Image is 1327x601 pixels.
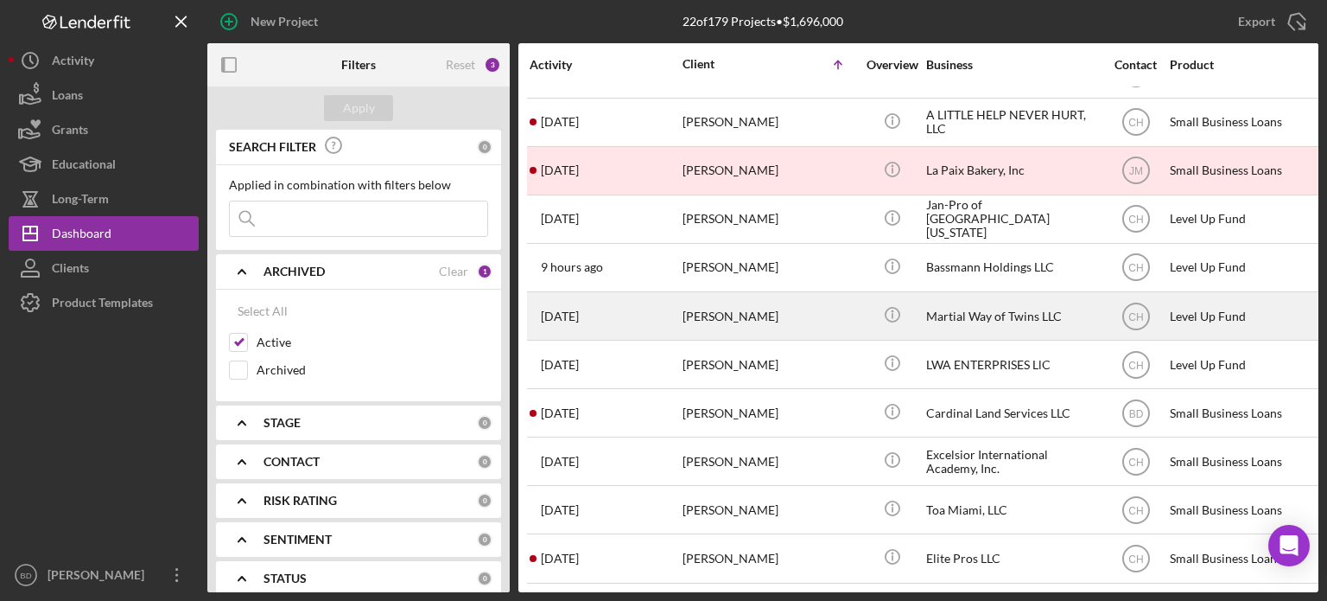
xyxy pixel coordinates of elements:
div: [PERSON_NAME] [43,558,156,597]
div: Cardinal Land Services LLC [926,390,1099,436]
text: JM [1129,165,1143,177]
div: Toa Miami, LLC [926,487,1099,533]
div: Bassmann Holdings LLC [926,245,1099,291]
b: SEARCH FILTER [229,140,316,154]
time: 2025-07-30 17:03 [541,552,579,566]
time: 2025-08-06 20:25 [541,115,579,129]
button: Long-Term [9,182,199,216]
div: Grants [52,112,88,151]
div: Client [683,57,769,71]
div: [PERSON_NAME] [683,487,855,533]
text: CH [1128,553,1143,566]
div: Apply [343,95,375,121]
div: [PERSON_NAME] [683,293,855,339]
div: Martial Way of Twins LLC [926,293,1099,339]
div: [PERSON_NAME] [683,245,855,291]
time: 2025-08-09 14:46 [541,406,579,420]
div: Long-Term [52,182,109,221]
div: [PERSON_NAME] [683,196,855,242]
div: 22 of 179 Projects • $1,696,000 [683,15,843,29]
b: RISK RATING [263,494,337,508]
label: Archived [257,361,488,379]
time: 2025-06-12 19:59 [541,163,579,177]
div: 0 [477,571,492,586]
b: CONTACT [263,455,320,469]
div: [PERSON_NAME] [683,342,855,387]
div: Activity [52,43,94,82]
button: BD[PERSON_NAME] [9,558,199,592]
button: Activity [9,43,199,78]
div: [PERSON_NAME] [683,390,855,436]
label: Active [257,334,488,351]
text: CH [1128,505,1143,517]
div: A LITTLE HELP NEVER HURT, LLC [926,99,1099,145]
div: [PERSON_NAME] [683,535,855,581]
button: New Project [207,4,335,39]
div: LWA ENTERPRISES LlC [926,342,1099,387]
div: 3 [484,56,501,74]
time: 2025-08-12 13:08 [541,260,603,274]
a: Educational [9,147,199,182]
button: Product Templates [9,285,199,320]
text: BD [1128,407,1143,419]
text: BD [20,571,31,580]
b: SENTIMENT [263,533,332,547]
div: Overview [860,58,924,72]
button: Select All [229,294,296,329]
div: 0 [477,493,492,508]
time: 2025-07-17 19:03 [541,358,579,372]
div: 0 [477,415,492,431]
div: [PERSON_NAME] [683,99,855,145]
div: Jan-Pro of [GEOGRAPHIC_DATA][US_STATE] [926,196,1099,242]
div: [PERSON_NAME] [683,438,855,484]
time: 2025-08-09 22:54 [541,503,579,517]
text: CH [1128,214,1143,226]
text: CH [1128,310,1143,323]
div: Applied in combination with filters below [229,178,488,192]
div: Export [1238,4,1275,39]
text: CH [1128,262,1143,274]
div: Open Intercom Messenger [1268,525,1310,566]
b: ARCHIVED [263,265,325,278]
div: Educational [52,147,116,186]
div: Loans [52,78,83,117]
div: Clients [52,251,89,290]
time: 2025-07-17 14:50 [541,212,579,226]
button: Loans [9,78,199,112]
div: Activity [530,58,681,72]
div: 0 [477,454,492,470]
div: Product Templates [52,285,153,324]
div: Business [926,58,1099,72]
button: Apply [324,95,393,121]
text: CH [1128,456,1143,468]
b: STAGE [263,416,301,430]
div: Elite Pros LLC [926,535,1099,581]
div: Select All [238,294,288,329]
time: 2025-08-01 19:01 [541,310,579,323]
b: Filters [341,58,376,72]
div: Clear [439,265,468,278]
div: Reset [446,58,475,72]
div: Dashboard [52,216,111,255]
button: Clients [9,251,199,285]
button: Dashboard [9,216,199,251]
button: Export [1221,4,1318,39]
text: CH [1128,359,1143,371]
div: New Project [251,4,318,39]
button: Grants [9,112,199,147]
div: 0 [477,139,492,155]
div: [PERSON_NAME] [683,148,855,194]
div: 0 [477,532,492,547]
div: La Paix Bakery, Inc [926,148,1099,194]
time: 2025-07-12 17:13 [541,455,579,469]
div: 1 [477,264,492,279]
div: Excelsior International Academy, Inc. [926,438,1099,484]
div: Contact [1103,58,1168,72]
